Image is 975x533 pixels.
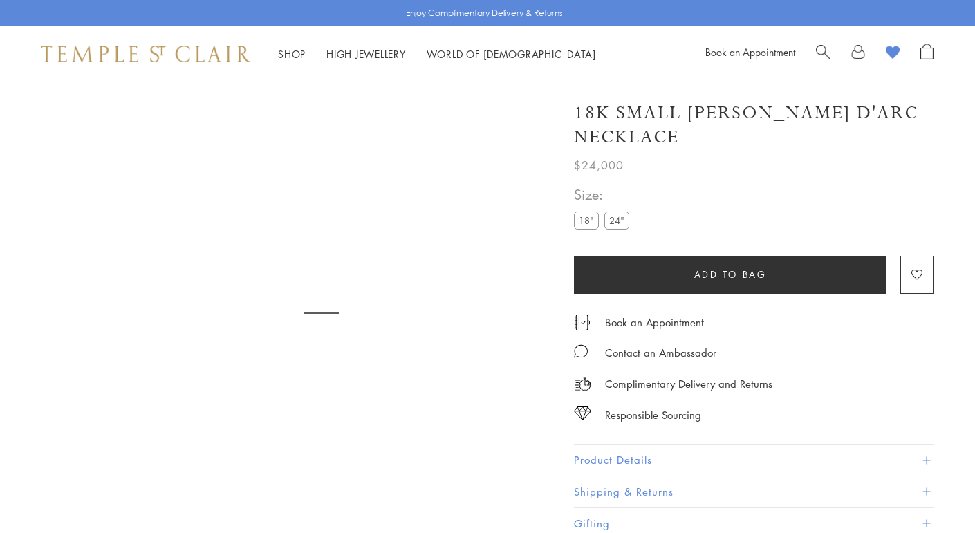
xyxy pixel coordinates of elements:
[605,344,716,362] div: Contact an Ambassador
[278,46,596,63] nav: Main navigation
[816,44,830,64] a: Search
[605,406,701,424] div: Responsible Sourcing
[574,344,588,358] img: MessageIcon-01_2.svg
[574,476,934,507] button: Shipping & Returns
[604,212,629,229] label: 24"
[574,406,591,420] img: icon_sourcing.svg
[574,156,624,174] span: $24,000
[574,375,591,393] img: icon_delivery.svg
[920,44,934,64] a: Open Shopping Bag
[574,183,635,206] span: Size:
[278,47,306,61] a: ShopShop
[605,375,772,393] p: Complimentary Delivery and Returns
[574,212,599,229] label: 18"
[694,267,767,282] span: Add to bag
[574,315,591,330] img: icon_appointment.svg
[886,44,900,64] a: View Wishlist
[574,445,934,476] button: Product Details
[406,6,563,20] p: Enjoy Complimentary Delivery & Returns
[427,47,596,61] a: World of [DEMOGRAPHIC_DATA]World of [DEMOGRAPHIC_DATA]
[605,315,704,330] a: Book an Appointment
[705,45,795,59] a: Book an Appointment
[326,47,406,61] a: High JewelleryHigh Jewellery
[574,101,934,149] h1: 18K Small [PERSON_NAME] d'Arc Necklace
[574,256,886,294] button: Add to bag
[41,46,250,62] img: Temple St. Clair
